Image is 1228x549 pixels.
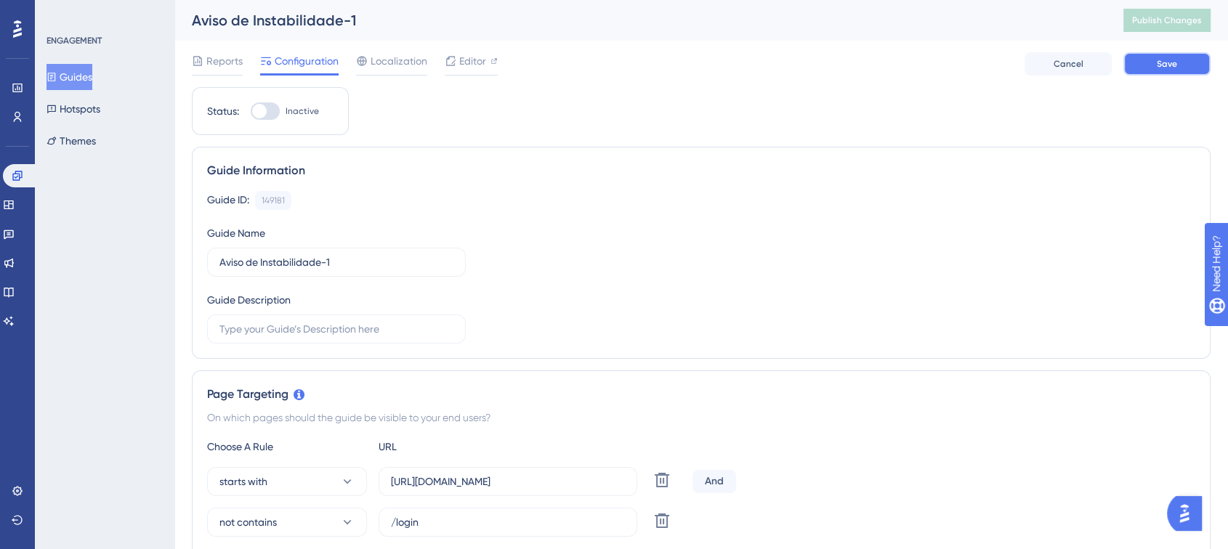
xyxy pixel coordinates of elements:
div: Aviso de Instabilidade-1 [192,10,1087,30]
span: not contains [219,513,277,531]
input: Type your Guide’s Name here [219,254,453,270]
button: Guides [47,64,92,90]
span: starts with [219,473,267,490]
input: yourwebsite.com/path [391,473,625,489]
button: starts with [207,467,367,496]
span: Configuration [275,52,339,70]
div: 149181 [262,195,285,206]
div: URL [379,438,538,455]
input: yourwebsite.com/path [391,514,625,530]
button: Hotspots [47,96,100,122]
input: Type your Guide’s Description here [219,321,453,337]
div: On which pages should the guide be visible to your end users? [207,409,1195,426]
div: Page Targeting [207,386,1195,403]
div: Guide ID: [207,191,249,210]
span: Publish Changes [1132,15,1202,26]
span: Need Help? [34,4,91,21]
div: Guide Description [207,291,291,309]
span: Inactive [286,105,319,117]
div: Choose A Rule [207,438,367,455]
span: Localization [371,52,427,70]
span: Editor [459,52,486,70]
div: And [692,470,736,493]
button: Publish Changes [1123,9,1211,32]
button: not contains [207,508,367,537]
div: Guide Information [207,162,1195,179]
span: Cancel [1054,58,1083,70]
button: Save [1123,52,1211,76]
div: ENGAGEMENT [47,35,102,46]
iframe: UserGuiding AI Assistant Launcher [1167,492,1211,535]
div: Status: [207,102,239,120]
button: Cancel [1025,52,1112,76]
div: Guide Name [207,224,265,242]
button: Themes [47,128,96,154]
span: Save [1157,58,1177,70]
span: Reports [206,52,243,70]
